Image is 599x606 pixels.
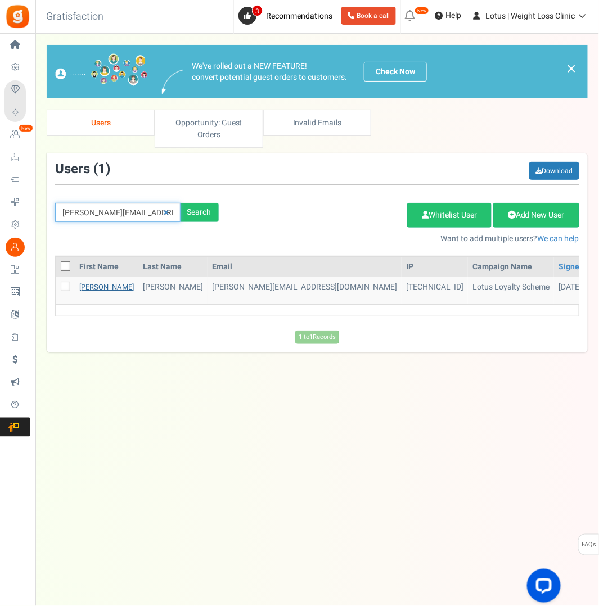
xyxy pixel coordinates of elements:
[443,10,461,21] span: Help
[162,70,183,94] img: images
[582,535,597,556] span: FAQs
[4,125,30,144] a: New
[566,62,577,75] a: ×
[468,277,554,304] td: Lotus Loyalty Scheme
[415,7,429,15] em: New
[238,7,337,25] a: 3 Recommendations
[538,233,579,245] a: We can help
[181,203,219,222] div: Search
[364,62,427,82] a: Check Now
[138,277,208,304] td: [PERSON_NAME]
[493,203,579,228] a: Add New User
[402,257,468,277] th: IP
[79,282,134,292] a: [PERSON_NAME]
[430,7,466,25] a: Help
[19,124,33,132] em: New
[55,53,148,90] img: images
[34,6,116,28] h3: Gratisfaction
[55,162,110,177] h3: Users ( )
[252,5,263,16] span: 3
[75,257,138,277] th: First Name
[407,203,492,228] a: Whitelist User
[55,203,181,222] input: Search by email or name
[236,233,579,245] p: Want to add multiple users?
[47,110,155,136] a: Users
[192,61,347,83] p: We've rolled out a NEW FEATURE! convert potential guest orders to customers.
[208,257,402,277] th: Email
[98,159,106,179] span: 1
[485,10,575,22] span: Lotus | Weight Loss Clinic
[138,257,208,277] th: Last Name
[266,10,332,22] span: Recommendations
[468,257,554,277] th: Campaign Name
[529,162,579,180] a: Download
[155,110,263,148] a: Opportunity: Guest Orders
[263,110,371,136] a: Invalid Emails
[402,277,468,304] td: [TECHNICAL_ID]
[157,203,175,223] a: Reset
[5,4,30,29] img: Gratisfaction
[208,277,402,304] td: customer
[341,7,396,25] a: Book a call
